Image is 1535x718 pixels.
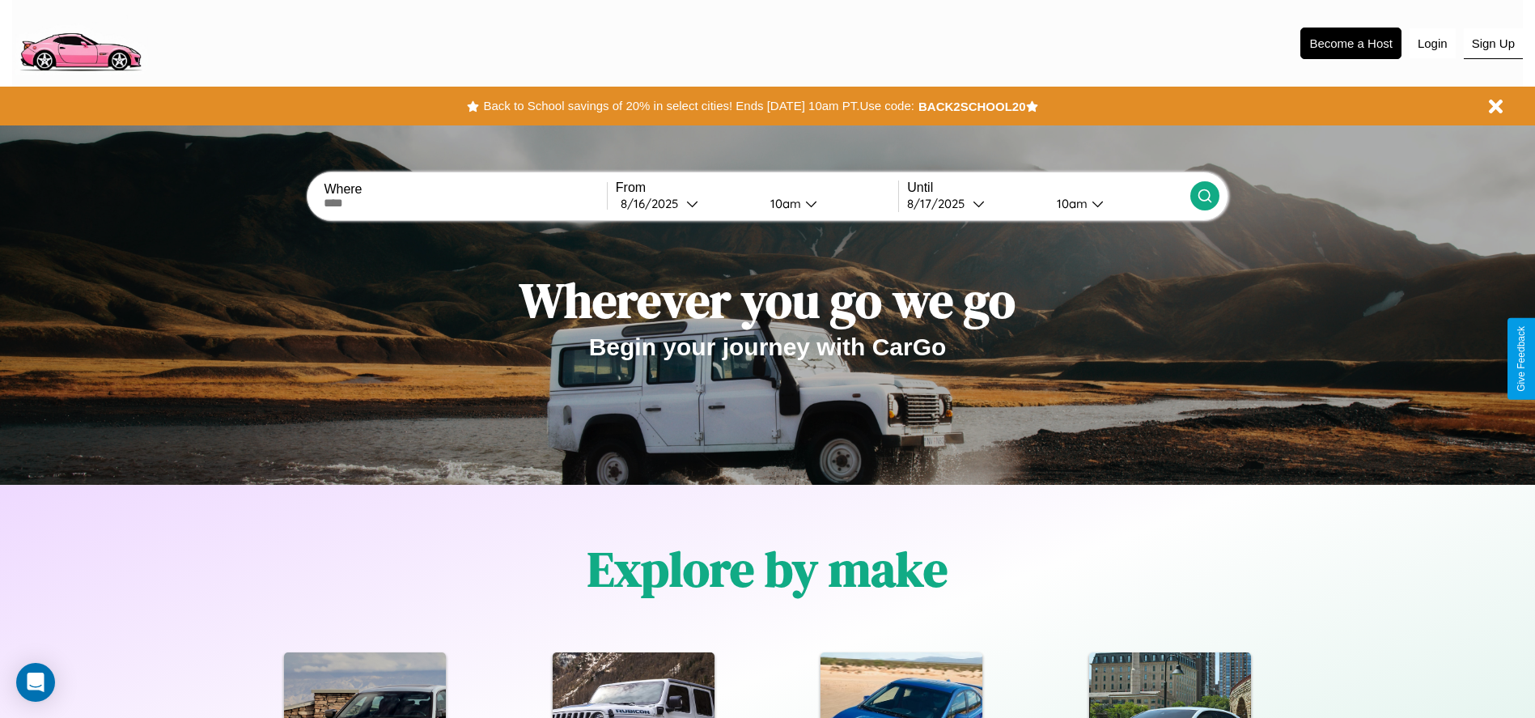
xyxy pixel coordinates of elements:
div: 10am [1049,196,1092,211]
div: 8 / 16 / 2025 [621,196,686,211]
div: Open Intercom Messenger [16,663,55,702]
div: 10am [762,196,805,211]
button: 10am [757,195,899,212]
img: logo [12,8,148,75]
button: Login [1410,28,1456,58]
h1: Explore by make [587,536,948,602]
b: BACK2SCHOOL20 [918,100,1026,113]
button: 10am [1044,195,1190,212]
div: 8 / 17 / 2025 [907,196,973,211]
button: 8/16/2025 [616,195,757,212]
label: Where [324,182,606,197]
button: Back to School savings of 20% in select cities! Ends [DATE] 10am PT.Use code: [479,95,918,117]
label: Until [907,181,1189,195]
button: Sign Up [1464,28,1523,59]
div: Give Feedback [1516,326,1527,392]
button: Become a Host [1300,28,1401,59]
label: From [616,181,898,195]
